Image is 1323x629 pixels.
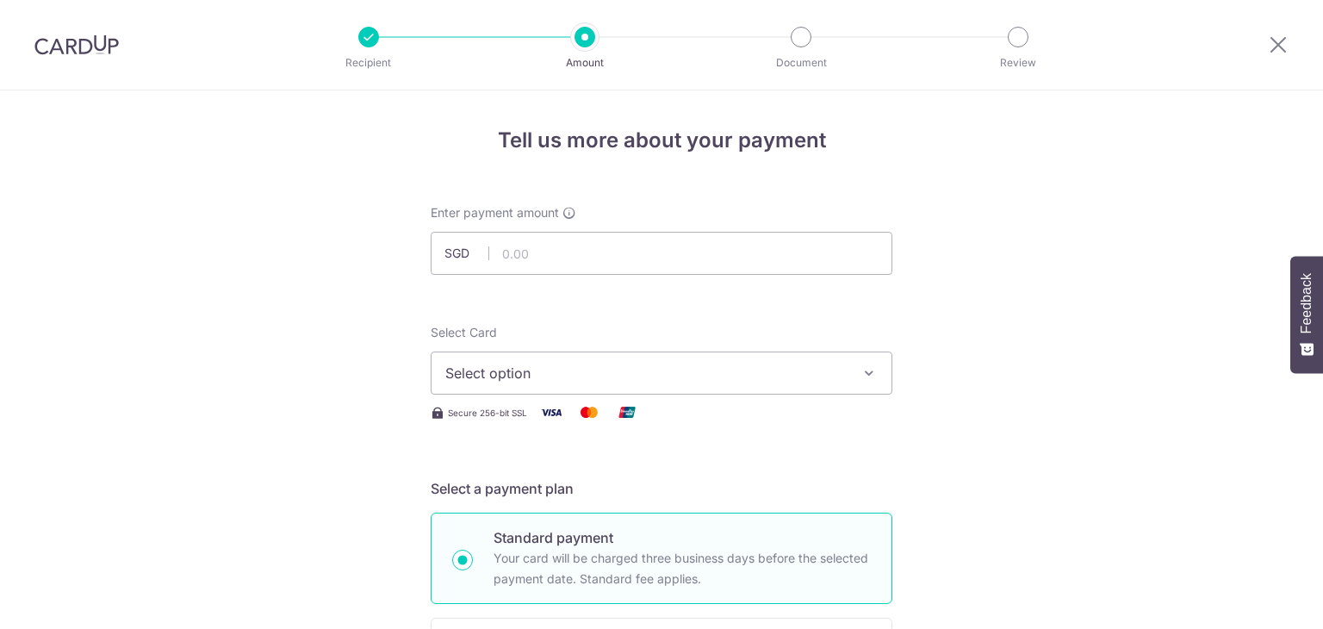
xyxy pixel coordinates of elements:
[431,478,892,499] h5: Select a payment plan
[444,245,489,262] span: SGD
[1290,256,1323,373] button: Feedback - Show survey
[521,54,649,72] p: Amount
[610,402,644,423] img: Union Pay
[494,527,871,548] p: Standard payment
[431,125,892,156] h4: Tell us more about your payment
[445,363,847,383] span: Select option
[1213,577,1306,620] iframe: Opens a widget where you can find more information
[305,54,432,72] p: Recipient
[431,325,497,339] span: translation missing: en.payables.payment_networks.credit_card.summary.labels.select_card
[572,402,606,423] img: Mastercard
[431,204,559,221] span: Enter payment amount
[737,54,865,72] p: Document
[431,232,892,275] input: 0.00
[34,34,119,55] img: CardUp
[494,548,871,589] p: Your card will be charged three business days before the selected payment date. Standard fee appl...
[448,406,527,420] span: Secure 256-bit SSL
[431,352,892,395] button: Select option
[1299,273,1314,333] span: Feedback
[534,402,568,423] img: Visa
[954,54,1082,72] p: Review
